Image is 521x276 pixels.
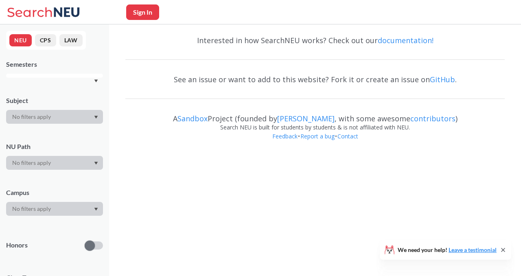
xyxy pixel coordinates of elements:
[410,114,455,123] a: contributors
[125,107,505,123] div: A Project (founded by , with some awesome )
[125,132,505,153] div: • •
[35,34,56,46] button: CPS
[378,35,433,45] a: documentation!
[6,241,28,250] p: Honors
[6,110,103,124] div: Dropdown arrow
[430,74,455,84] a: GitHub
[126,4,159,20] button: Sign In
[125,28,505,52] div: Interested in how SearchNEU works? Check out our
[6,142,103,151] div: NU Path
[300,132,335,140] a: Report a bug
[272,132,298,140] a: Feedback
[449,246,497,253] a: Leave a testimonial
[6,156,103,170] div: Dropdown arrow
[94,162,98,165] svg: Dropdown arrow
[177,114,208,123] a: Sandbox
[59,34,83,46] button: LAW
[94,116,98,119] svg: Dropdown arrow
[94,208,98,211] svg: Dropdown arrow
[9,34,32,46] button: NEU
[125,123,505,132] div: Search NEU is built for students by students & is not affiliated with NEU.
[125,68,505,91] div: See an issue or want to add to this website? Fork it or create an issue on .
[337,132,359,140] a: Contact
[94,79,98,83] svg: Dropdown arrow
[277,114,335,123] a: [PERSON_NAME]
[6,188,103,197] div: Campus
[6,60,103,69] div: Semesters
[6,202,103,216] div: Dropdown arrow
[398,247,497,253] span: We need your help!
[6,96,103,105] div: Subject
